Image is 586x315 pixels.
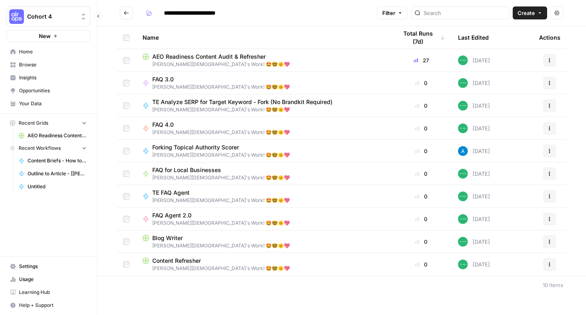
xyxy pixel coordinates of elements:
[6,58,90,71] a: Browse
[152,174,290,181] span: [PERSON_NAME][DEMOGRAPHIC_DATA]'s Work! 🤩🤓🌞💖
[143,189,384,204] a: TE FAQ Agent[PERSON_NAME][DEMOGRAPHIC_DATA]'s Work! 🤩🤓🌞💖
[458,237,490,247] div: [DATE]
[152,211,283,219] span: FAQ Agent 2.0
[152,83,290,91] span: [PERSON_NAME][DEMOGRAPHIC_DATA]'s Work! 🤩🤓🌞💖
[458,123,468,133] img: wwg0kvabo36enf59sssm51gfoc5r
[19,263,87,270] span: Settings
[6,286,90,299] a: Learning Hub
[19,61,87,68] span: Browse
[397,238,445,246] div: 0
[152,166,283,174] span: FAQ for Local Businesses
[458,55,468,65] img: wwg0kvabo36enf59sssm51gfoc5r
[152,75,283,83] span: FAQ 3.0
[28,183,87,190] span: Untitled
[28,170,87,177] span: Outline to Article - [[PERSON_NAME]'s Version]
[15,154,90,167] a: Content Briefs - How to Teach a Child to read
[397,147,445,155] div: 0
[152,257,201,265] span: Content Refresher
[15,167,90,180] a: Outline to Article - [[PERSON_NAME]'s Version]
[539,26,560,49] div: Actions
[143,242,384,249] span: [PERSON_NAME][DEMOGRAPHIC_DATA]'s Work! 🤩🤓🌞💖
[397,102,445,110] div: 0
[458,101,490,111] div: [DATE]
[458,214,468,224] img: wwg0kvabo36enf59sssm51gfoc5r
[19,100,87,107] span: Your Data
[152,151,290,159] span: [PERSON_NAME][DEMOGRAPHIC_DATA]'s Work! 🤩🤓🌞💖
[143,265,384,272] span: [PERSON_NAME][DEMOGRAPHIC_DATA]'s Work! 🤩🤓🌞💖
[143,166,384,181] a: FAQ for Local Businesses[PERSON_NAME][DEMOGRAPHIC_DATA]'s Work! 🤩🤓🌞💖
[397,56,445,64] div: 27
[458,169,468,179] img: wwg0kvabo36enf59sssm51gfoc5r
[19,119,48,127] span: Recent Grids
[28,132,87,139] span: AEO Readiness Content Audit & Refresher
[143,257,384,272] a: Content Refresher[PERSON_NAME][DEMOGRAPHIC_DATA]'s Work! 🤩🤓🌞💖
[120,6,133,19] button: Go back
[458,192,468,201] img: wwg0kvabo36enf59sssm51gfoc5r
[458,78,490,88] div: [DATE]
[518,9,535,17] span: Create
[458,169,490,179] div: [DATE]
[27,13,76,21] span: Cohort 4
[382,9,395,17] span: Filter
[152,197,290,204] span: [PERSON_NAME][DEMOGRAPHIC_DATA]'s Work! 🤩🤓🌞💖
[143,53,384,68] a: AEO Readiness Content Audit & Refresher[PERSON_NAME][DEMOGRAPHIC_DATA]'s Work! 🤩🤓🌞💖
[6,273,90,286] a: Usage
[458,260,468,269] img: wwg0kvabo36enf59sssm51gfoc5r
[458,55,490,65] div: [DATE]
[397,192,445,200] div: 0
[143,211,384,227] a: FAQ Agent 2.0[PERSON_NAME][DEMOGRAPHIC_DATA]'s Work! 🤩🤓🌞💖
[397,215,445,223] div: 0
[143,143,384,159] a: Forking Topical Authority Scorer[PERSON_NAME][DEMOGRAPHIC_DATA]'s Work! 🤩🤓🌞💖
[143,61,384,68] span: [PERSON_NAME][DEMOGRAPHIC_DATA]'s Work! 🤩🤓🌞💖
[458,78,468,88] img: wwg0kvabo36enf59sssm51gfoc5r
[28,157,87,164] span: Content Briefs - How to Teach a Child to read
[6,30,90,42] button: New
[152,129,290,136] span: [PERSON_NAME][DEMOGRAPHIC_DATA]'s Work! 🤩🤓🌞💖
[19,87,87,94] span: Opportunities
[458,101,468,111] img: wwg0kvabo36enf59sssm51gfoc5r
[19,48,87,55] span: Home
[458,26,489,49] div: Last Edited
[458,146,468,156] img: o3cqybgnmipr355j8nz4zpq1mc6x
[152,121,283,129] span: FAQ 4.0
[143,75,384,91] a: FAQ 3.0[PERSON_NAME][DEMOGRAPHIC_DATA]'s Work! 🤩🤓🌞💖
[458,146,490,156] div: [DATE]
[6,97,90,110] a: Your Data
[458,260,490,269] div: [DATE]
[513,6,547,19] button: Create
[143,234,384,249] a: Blog Writer[PERSON_NAME][DEMOGRAPHIC_DATA]'s Work! 🤩🤓🌞💖
[152,106,339,113] span: [PERSON_NAME][DEMOGRAPHIC_DATA]'s Work! 🤩🤓🌞💖
[397,260,445,268] div: 0
[424,9,506,17] input: Search
[6,299,90,312] button: Help + Support
[6,45,90,58] a: Home
[6,142,90,154] button: Recent Workflows
[6,84,90,97] a: Opportunities
[458,237,468,247] img: wwg0kvabo36enf59sssm51gfoc5r
[152,53,266,61] span: AEO Readiness Content Audit & Refresher
[458,123,490,133] div: [DATE]
[377,6,408,19] button: Filter
[397,79,445,87] div: 0
[19,276,87,283] span: Usage
[458,192,490,201] div: [DATE]
[6,71,90,84] a: Insights
[6,117,90,129] button: Recent Grids
[143,26,384,49] div: Name
[15,180,90,193] a: Untitled
[397,26,445,49] div: Total Runs (7d)
[397,124,445,132] div: 0
[152,219,290,227] span: [PERSON_NAME][DEMOGRAPHIC_DATA]'s Work! 🤩🤓🌞💖
[6,6,90,27] button: Workspace: Cohort 4
[152,98,332,106] span: TE Analyze SERP for Target Keyword - Fork (No Brandkit Required)
[19,145,61,152] span: Recent Workflows
[143,98,384,113] a: TE Analyze SERP for Target Keyword - Fork (No Brandkit Required)[PERSON_NAME][DEMOGRAPHIC_DATA]'s...
[9,9,24,24] img: Cohort 4 Logo
[152,234,183,242] span: Blog Writer
[19,74,87,81] span: Insights
[143,121,384,136] a: FAQ 4.0[PERSON_NAME][DEMOGRAPHIC_DATA]'s Work! 🤩🤓🌞💖
[397,170,445,178] div: 0
[152,189,283,197] span: TE FAQ Agent
[458,214,490,224] div: [DATE]
[152,143,283,151] span: Forking Topical Authority Scorer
